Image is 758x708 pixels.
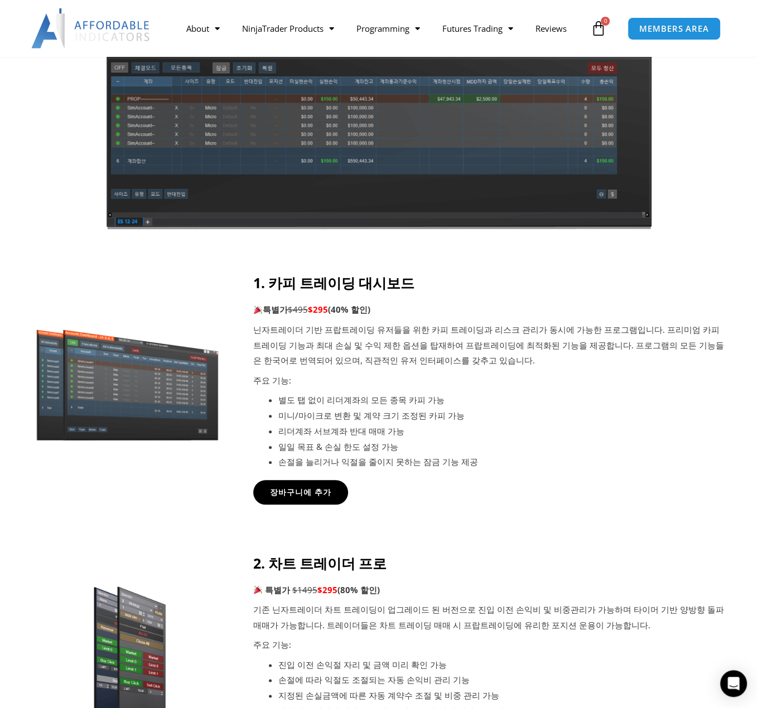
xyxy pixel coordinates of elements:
[253,273,414,292] strong: 1. 카피 트레이딩 대시보드
[278,657,728,673] li: 진입 이전 손익절 자리 및 금액 미리 확인 가능
[175,16,231,41] a: About
[317,584,337,595] b: $295
[253,304,288,315] strong: 특별가
[345,16,431,41] a: Programming
[288,304,308,315] span: $495
[278,408,728,424] li: 미니/마이크로 변환 및 계약 크기 조정된 카피 가능
[253,602,728,633] p: 기존 닌자트레이더 차트 트레이딩이 업그레이드 된 버전으로 진입 이전 손익비 및 비중관리가 가능하며 타이머 기반 양방향 돌파매매가 가능합니다. 트레이더들은 차트 트레이딩 매매 ...
[601,17,610,26] span: 0
[278,688,728,704] li: 지정된 손실금액에 따른 자동 계약수 조절 및 비중 관리 가능
[265,584,290,595] strong: 특별가
[337,584,380,595] b: (80% 할인)
[278,672,728,688] li: 손절에 따라 익절도 조절되는 자동 손익비 관리 기능
[278,454,728,470] li: 손절을 늘리거나 익절을 줄이지 못하는 잠금 기능 제공
[639,25,709,33] span: MEMBERS AREA
[253,322,728,369] p: 닌자트레이더 기반 프랍트레이딩 유저들을 위한 카피 트레이딩과 리스크 관리가 동시에 가능한 프로그램입니다. 프리미엄 카피 트레이딩 기능과 최대 손실 및 수익 제한 옵션을 탑재하...
[278,439,728,455] li: 일일 목표 & 손실 한도 설정 가능
[292,584,317,595] span: $1495
[104,46,654,230] img: KoreanTranslation | Affordable Indicators – NinjaTrader
[573,12,622,45] a: 0
[524,16,578,41] a: Reviews
[175,16,587,41] nav: Menu
[627,17,721,40] a: MEMBERS AREA
[254,585,262,594] img: 🎉
[31,324,225,443] img: Screenshot 2024-11-20 151221 | Affordable Indicators – NinjaTrader
[231,16,345,41] a: NinjaTrader Products
[308,304,328,315] span: $295
[278,392,728,408] li: 별도 탭 없이 리더계좌의 모든 종목 카피 가능
[720,670,747,697] div: Open Intercom Messenger
[253,554,387,573] strong: 2. 차트 트레이더 프로
[254,305,262,314] img: 🎉
[328,304,370,315] b: (40% 할인)
[253,373,728,389] p: 주요 기능:
[270,488,331,496] span: 장바구니에 추가
[253,637,728,653] p: 주요 기능:
[31,8,151,49] img: LogoAI | Affordable Indicators – NinjaTrader
[253,480,348,505] a: 장바구니에 추가
[278,424,728,439] li: 리더계좌 서브계좌 반대 매매 가능
[431,16,524,41] a: Futures Trading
